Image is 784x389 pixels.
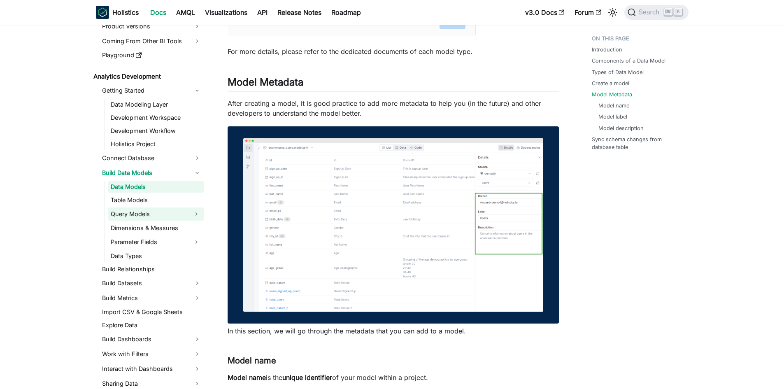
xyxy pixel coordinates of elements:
a: Docs [145,6,171,19]
a: Holistics Project [108,138,204,150]
a: Roadmap [326,6,366,19]
a: Build Data Models [100,166,204,179]
b: Holistics [112,7,139,17]
a: Table Models [108,194,204,206]
a: API [252,6,272,19]
a: Coming From Other BI Tools [100,35,204,48]
a: Model label [598,113,627,121]
a: Data Models [108,181,204,193]
button: Expand sidebar category 'Parameter Fields' [189,235,204,249]
a: Types of Data Model [592,68,644,76]
p: In this section, we will go through the metadata that you can add to a model. [228,326,559,336]
a: Components of a Data Model [592,57,665,65]
a: Introduction [592,46,622,54]
strong: Model name [228,373,266,382]
h2: Model Metadata [228,76,559,92]
a: Connect Database [100,151,204,165]
nav: Docs sidebar [88,25,211,389]
a: Model Metadata [592,91,632,98]
a: Product Versions [100,20,204,33]
a: Sync schema changes from database table [592,135,684,151]
button: Switch between dark and light mode (currently light mode) [606,6,619,19]
kbd: K [674,8,682,16]
a: Query Models [108,207,189,221]
a: Explore Data [100,319,204,331]
img: Holistics [96,6,109,19]
p: is the of your model within a project. [228,373,559,382]
a: Import CSV & Google Sheets [100,306,204,318]
a: Build Datasets [100,277,204,290]
a: HolisticsHolistics [96,6,139,19]
a: v3.0 Docs [520,6,570,19]
a: Work with Filters [100,347,204,361]
button: Expand sidebar category 'Query Models' [189,207,204,221]
a: Development Workflow [108,125,204,137]
a: Model name [598,102,629,109]
a: Build Metrics [100,291,204,305]
p: For more details, please refer to the dedicated documents of each model type. [228,47,559,56]
strong: unique identifier [282,373,332,382]
img: Model Metadata [228,126,559,324]
a: Analytics Development [91,71,204,82]
a: Release Notes [272,6,326,19]
a: Getting Started [100,84,204,97]
a: Data Modeling Layer [108,99,204,110]
a: Development Workspace [108,112,204,123]
a: Build Relationships [100,263,204,275]
button: Search (Ctrl+K) [624,5,688,20]
a: Dimensions & Measures [108,222,204,234]
a: Parameter Fields [108,235,189,249]
p: After creating a model, it is good practice to add more metadata to help you (in the future) and ... [228,98,559,118]
a: Create a model [592,79,629,87]
a: Interact with Dashboards [100,362,204,375]
a: AMQL [171,6,200,19]
a: Build Dashboards [100,333,204,346]
a: Visualizations [200,6,252,19]
a: Model description [598,124,644,132]
a: Playground [100,49,204,61]
h3: Model name [228,356,559,366]
a: Forum [570,6,606,19]
a: Data Types [108,250,204,262]
span: Search [636,9,664,16]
